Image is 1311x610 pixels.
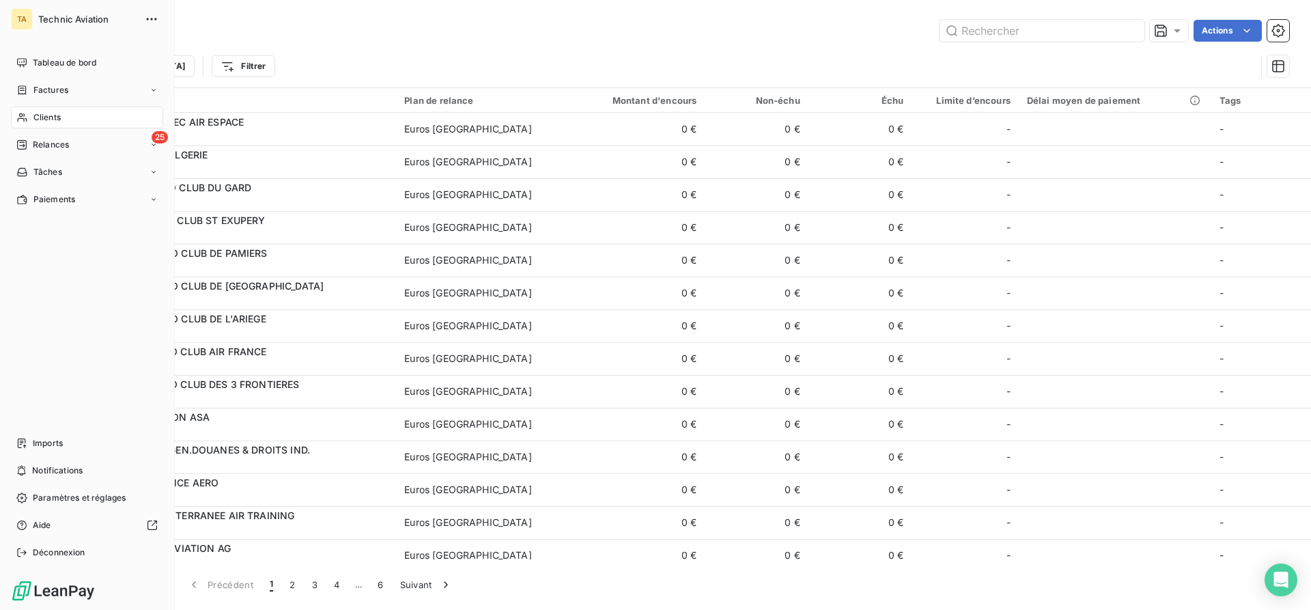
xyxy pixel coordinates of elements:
[1006,188,1011,202] span: -
[404,450,531,464] div: Euros [GEOGRAPHIC_DATA]
[404,253,531,267] div: Euros [GEOGRAPHIC_DATA]
[33,519,51,531] span: Aide
[33,193,75,206] span: Paiements
[404,385,531,398] div: Euros [GEOGRAPHIC_DATA]
[404,155,531,169] div: Euros [GEOGRAPHIC_DATA]
[1220,320,1224,331] span: -
[38,14,137,25] span: Technic Aviation
[574,95,696,106] div: Montant d'encours
[94,391,388,405] span: 01000347
[705,113,808,145] td: 0 €
[33,139,69,151] span: Relances
[705,145,808,178] td: 0 €
[304,570,326,599] button: 3
[1006,549,1011,562] span: -
[1006,352,1011,365] span: -
[94,293,388,307] span: 01000269
[808,244,912,277] td: 0 €
[94,424,388,438] span: 01000356
[94,214,266,226] span: 01000211 - AERO CLUB ST EXUPERY
[404,549,531,562] div: Euros [GEOGRAPHIC_DATA]
[33,546,85,559] span: Déconnexion
[94,326,388,339] span: 01000299
[566,145,705,178] td: 0 €
[1006,516,1011,529] span: -
[1220,484,1224,495] span: -
[1006,450,1011,464] span: -
[808,211,912,244] td: 0 €
[705,244,808,277] td: 0 €
[11,580,96,602] img: Logo LeanPay
[1006,253,1011,267] span: -
[817,95,903,106] div: Échu
[33,111,61,124] span: Clients
[705,473,808,506] td: 0 €
[94,195,388,208] span: 01000168
[33,437,63,449] span: Imports
[33,166,62,178] span: Tâches
[808,375,912,408] td: 0 €
[404,95,558,106] div: Plan de relance
[1006,286,1011,300] span: -
[1006,155,1011,169] span: -
[1006,221,1011,234] span: -
[11,8,33,30] div: TA
[566,113,705,145] td: 0 €
[369,570,391,599] button: 6
[1220,254,1224,266] span: -
[705,211,808,244] td: 0 €
[1006,417,1011,431] span: -
[808,178,912,211] td: 0 €
[1220,385,1224,397] span: -
[705,277,808,309] td: 0 €
[705,375,808,408] td: 0 €
[404,188,531,202] div: Euros [GEOGRAPHIC_DATA]
[566,342,705,375] td: 0 €
[808,113,912,145] td: 0 €
[566,441,705,473] td: 0 €
[404,319,531,333] div: Euros [GEOGRAPHIC_DATA]
[270,578,273,592] span: 1
[33,57,96,69] span: Tableau de bord
[705,342,808,375] td: 0 €
[566,506,705,539] td: 0 €
[1006,483,1011,497] span: -
[1006,122,1011,136] span: -
[262,570,281,599] button: 1
[32,465,83,477] span: Notifications
[566,309,705,342] td: 0 €
[404,122,531,136] div: Euros [GEOGRAPHIC_DATA]
[920,95,1011,106] div: Limite d’encours
[94,313,266,324] span: 01000299 - AERO CLUB DE L'ARIEGE
[94,523,388,536] span: 01000730
[808,539,912,572] td: 0 €
[566,473,705,506] td: 0 €
[1220,156,1224,167] span: -
[808,145,912,178] td: 0 €
[808,506,912,539] td: 0 €
[713,95,800,106] div: Non-échu
[1220,516,1224,528] span: -
[404,352,531,365] div: Euros [GEOGRAPHIC_DATA]
[1220,451,1224,462] span: -
[705,309,808,342] td: 0 €
[566,211,705,244] td: 0 €
[808,473,912,506] td: 0 €
[179,570,262,599] button: Précédent
[1220,287,1224,299] span: -
[1027,95,1203,106] div: Délai moyen de paiement
[1265,564,1297,596] div: Open Intercom Messenger
[1220,352,1224,364] span: -
[94,162,388,176] span: 01000125
[94,260,388,274] span: 01000228
[404,286,531,300] div: Euros [GEOGRAPHIC_DATA]
[94,555,388,569] span: 01001016
[705,539,808,572] td: 0 €
[348,574,369,596] span: …
[94,457,388,471] span: 01000537
[566,408,705,441] td: 0 €
[404,516,531,529] div: Euros [GEOGRAPHIC_DATA]
[1220,189,1224,200] span: -
[808,309,912,342] td: 0 €
[404,221,531,234] div: Euros [GEOGRAPHIC_DATA]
